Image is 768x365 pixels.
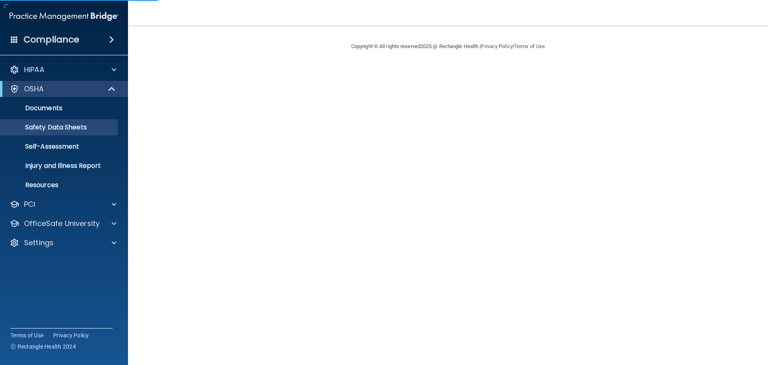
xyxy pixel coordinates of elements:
a: Terms of Use [10,331,44,339]
p: Injury and Illness Report [5,162,114,170]
p: Documents [5,104,114,112]
div: Copyright © All rights reserved 2025 @ Rectangle Health | | [302,34,594,59]
p: HIPAA [24,65,44,75]
p: Safety Data Sheets [5,123,114,131]
a: Settings [10,238,116,248]
h4: Compliance [24,34,79,45]
a: Terms of Use [514,43,545,49]
a: OSHA [10,84,116,94]
p: PCI [24,200,35,209]
img: PMB logo [10,8,118,24]
a: Privacy Policy [481,43,512,49]
a: OfficeSafe University [10,219,116,228]
span: Ⓒ Rectangle Health 2024 [10,343,76,351]
p: Settings [24,238,54,248]
a: HIPAA [10,65,116,75]
p: OfficeSafe University [24,219,100,228]
a: Privacy Policy [53,331,89,339]
a: PCI [10,200,116,209]
p: Resources [5,181,114,189]
p: OSHA [24,84,44,94]
p: Self-Assessment [5,143,114,151]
